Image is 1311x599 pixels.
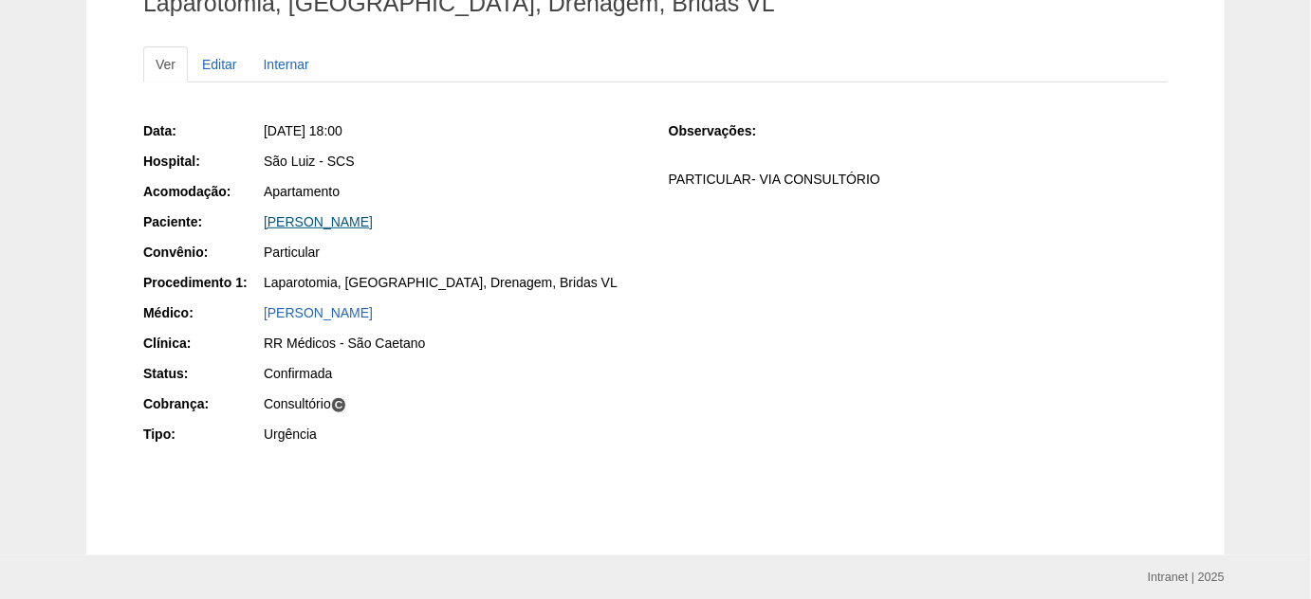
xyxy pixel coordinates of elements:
[1148,568,1225,587] div: Intranet | 2025
[264,425,642,444] div: Urgência
[143,394,262,413] div: Cobrança:
[143,334,262,353] div: Clínica:
[264,182,642,201] div: Apartamento
[143,212,262,231] div: Paciente:
[669,121,787,140] div: Observações:
[251,46,322,82] a: Internar
[143,152,262,171] div: Hospital:
[143,273,262,292] div: Procedimento 1:
[264,394,642,413] div: Consultório
[669,171,1168,189] p: PARTICULAR- VIA CONSULTÓRIO
[143,303,262,322] div: Médico:
[264,123,342,138] span: [DATE] 18:00
[143,364,262,383] div: Status:
[331,397,347,413] span: C
[264,273,642,292] div: Laparotomia, [GEOGRAPHIC_DATA], Drenagem, Bridas VL
[264,214,373,229] a: [PERSON_NAME]
[264,152,642,171] div: São Luiz - SCS
[143,243,262,262] div: Convênio:
[143,425,262,444] div: Tipo:
[264,334,642,353] div: RR Médicos - São Caetano
[264,364,642,383] div: Confirmada
[264,243,642,262] div: Particular
[143,182,262,201] div: Acomodação:
[143,46,188,82] a: Ver
[190,46,249,82] a: Editar
[264,305,373,320] a: [PERSON_NAME]
[143,121,262,140] div: Data:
